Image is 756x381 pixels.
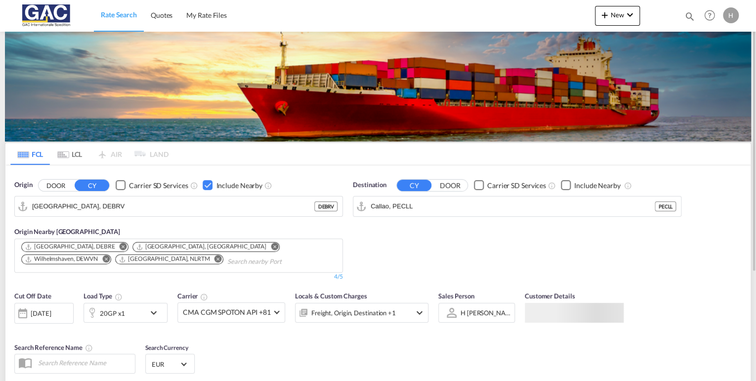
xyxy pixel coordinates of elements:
[113,242,128,252] button: Remove
[200,293,208,301] md-icon: The selected Trucker/Carrierwill be displayed in the rate results If the rates are from another f...
[14,322,22,335] md-datepicker: Select
[14,303,74,324] div: [DATE]
[152,360,179,369] span: EUR
[14,343,93,351] span: Search Reference Name
[33,355,135,370] input: Search Reference Name
[84,292,123,300] span: Load Type
[136,242,268,251] div: Press delete to remove this chip.
[148,307,165,319] md-icon: icon-chevron-down
[684,11,695,22] md-icon: icon-magnify
[599,11,636,19] span: New
[151,11,172,19] span: Quotes
[84,303,168,323] div: 20GP x1icon-chevron-down
[14,180,32,190] span: Origin
[561,180,621,190] md-checkbox: Checkbox No Ink
[227,254,321,270] input: Search nearby Port
[100,306,125,320] div: 20GP x1
[25,255,98,263] div: Wilhelmshaven, DEWVN
[371,199,655,214] input: Search by Port
[574,181,621,190] div: Include Nearby
[460,305,512,320] md-select: Sales Person: H menze
[14,228,120,236] span: Origin Nearby [GEOGRAPHIC_DATA]
[96,255,111,265] button: Remove
[119,255,210,263] div: Rotterdam, NLRTM
[14,292,51,300] span: Cut Off Date
[5,32,751,142] img: LCL+%26+FCL+BACKGROUND.png
[684,11,695,26] div: icon-magnify
[311,306,396,320] div: Freight Origin Destination Factory Stuffing
[624,9,636,21] md-icon: icon-chevron-down
[183,307,271,317] span: CMA CGM SPOTON API +81
[216,181,262,190] div: Include Nearby
[264,242,279,252] button: Remove
[701,7,718,24] span: Help
[438,292,474,300] span: Sales Person
[599,9,611,21] md-icon: icon-plus 400-fg
[32,199,314,214] input: Search by Port
[624,182,631,190] md-icon: Unchecked: Ignores neighbouring ports when fetching rates.Checked : Includes neighbouring ports w...
[548,182,556,190] md-icon: Unchecked: Search for CY (Container Yard) services for all selected carriers.Checked : Search for...
[203,180,262,190] md-checkbox: Checkbox No Ink
[474,180,546,190] md-checkbox: Checkbox No Ink
[295,303,428,323] div: Freight Origin Destination Factory Stuffingicon-chevron-down
[190,182,198,190] md-icon: Unchecked: Search for CY (Container Yard) services for all selected carriers.Checked : Search for...
[39,180,73,191] button: DOOR
[397,180,431,191] button: CY
[701,7,723,25] div: Help
[136,242,266,251] div: Hamburg, DEHAM
[314,201,337,211] div: DEBRV
[10,143,168,165] md-pagination-wrapper: Use the left and right arrow keys to navigate between tabs
[334,273,343,281] div: 4/5
[264,182,272,190] md-icon: Unchecked: Ignores neighbouring ports when fetching rates.Checked : Includes neighbouring ports w...
[101,10,137,19] span: Rate Search
[595,6,640,26] button: icon-plus 400-fgNewicon-chevron-down
[85,344,93,352] md-icon: Your search will be saved by the below given name
[723,7,739,23] div: H
[10,143,50,165] md-tab-item: FCL
[50,143,89,165] md-tab-item: LCL
[186,11,227,19] span: My Rate Files
[15,4,82,27] img: 9f305d00dc7b11eeb4548362177db9c3.png
[151,357,189,371] md-select: Select Currency: € EUREuro
[115,293,123,301] md-icon: icon-information-outline
[655,201,676,211] div: PECLL
[177,292,208,300] span: Carrier
[25,242,117,251] div: Press delete to remove this chip.
[31,309,51,318] div: [DATE]
[25,242,115,251] div: Bremen, DEBRE
[116,180,188,190] md-checkbox: Checkbox No Ink
[15,196,342,216] md-input-container: Bremerhaven, DEBRV
[461,309,517,317] div: H [PERSON_NAME]
[295,292,367,300] span: Locals & Custom Charges
[353,180,386,190] span: Destination
[414,307,425,319] md-icon: icon-chevron-down
[208,255,223,265] button: Remove
[433,180,467,191] button: DOOR
[119,255,212,263] div: Press delete to remove this chip.
[525,292,575,300] span: Customer Details
[145,344,188,351] span: Search Currency
[487,181,546,190] div: Carrier SD Services
[75,180,109,191] button: CY
[25,255,100,263] div: Press delete to remove this chip.
[20,239,337,270] md-chips-wrap: Chips container. Use arrow keys to select chips.
[129,181,188,190] div: Carrier SD Services
[353,196,681,216] md-input-container: Callao, PECLL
